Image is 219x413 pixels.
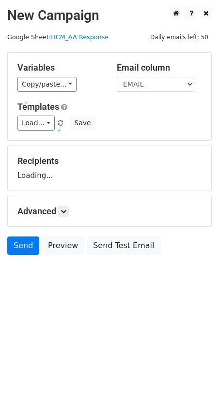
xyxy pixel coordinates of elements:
[17,116,55,131] a: Load...
[17,102,59,112] a: Templates
[117,62,202,73] h5: Email column
[42,236,84,255] a: Preview
[7,33,109,41] small: Google Sheet:
[17,62,102,73] h5: Variables
[147,33,212,41] a: Daily emails left: 50
[17,156,202,166] h5: Recipients
[147,32,212,43] span: Daily emails left: 50
[51,33,109,41] a: HCM_AA Response
[17,206,202,217] h5: Advanced
[7,7,212,24] h2: New Campaign
[7,236,39,255] a: Send
[70,116,95,131] button: Save
[17,77,77,92] a: Copy/paste...
[17,156,202,181] div: Loading...
[87,236,160,255] a: Send Test Email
